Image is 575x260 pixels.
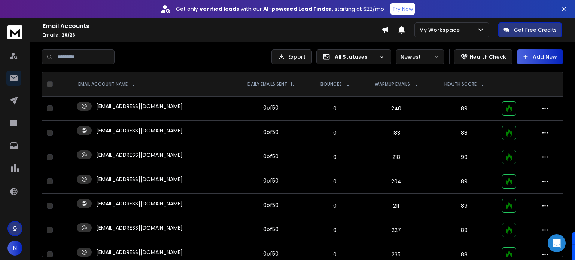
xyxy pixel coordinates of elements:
div: 0 of 50 [263,250,279,257]
p: WARMUP EMAILS [375,81,410,87]
p: Get Free Credits [514,26,557,34]
p: Try Now [392,5,413,13]
td: 227 [361,218,431,242]
td: 89 [431,97,498,121]
div: 0 of 50 [263,226,279,233]
p: 0 [313,178,357,185]
div: EMAIL ACCOUNT NAME [78,81,135,87]
div: 0 of 50 [263,128,279,136]
td: 240 [361,97,431,121]
p: [EMAIL_ADDRESS][DOMAIN_NAME] [96,224,183,232]
div: 0 of 50 [263,104,279,111]
p: 0 [313,105,357,112]
p: [EMAIL_ADDRESS][DOMAIN_NAME] [96,151,183,159]
p: HEALTH SCORE [444,81,477,87]
p: 0 [313,129,357,137]
button: Health Check [454,49,512,64]
td: 204 [361,169,431,194]
button: Try Now [390,3,415,15]
td: 89 [431,194,498,218]
p: Health Check [469,53,506,61]
button: Newest [396,49,444,64]
p: My Workspace [419,26,463,34]
div: 0 of 50 [263,201,279,209]
p: Get only with our starting at $22/mo [176,5,384,13]
p: [EMAIL_ADDRESS][DOMAIN_NAME] [96,103,183,110]
img: logo [7,25,22,39]
p: [EMAIL_ADDRESS][DOMAIN_NAME] [96,175,183,183]
div: 0 of 50 [263,153,279,160]
button: N [7,241,22,256]
p: 0 [313,202,357,209]
p: BOUNCES [320,81,342,87]
button: Export [271,49,312,64]
p: [EMAIL_ADDRESS][DOMAIN_NAME] [96,248,183,256]
p: Emails : [43,32,381,38]
td: 90 [431,145,498,169]
p: 0 [313,153,357,161]
td: 211 [361,194,431,218]
div: Open Intercom Messenger [548,234,566,252]
td: 183 [361,121,431,145]
strong: verified leads [200,5,239,13]
td: 89 [431,218,498,242]
td: 218 [361,145,431,169]
button: Add New [517,49,563,64]
td: 88 [431,121,498,145]
button: Get Free Credits [498,22,562,37]
p: [EMAIL_ADDRESS][DOMAIN_NAME] [96,127,183,134]
strong: AI-powered Lead Finder, [263,5,333,13]
p: All Statuses [335,53,376,61]
h1: Email Accounts [43,22,381,31]
span: 26 / 26 [61,32,75,38]
p: 0 [313,226,357,234]
p: DAILY EMAILS SENT [247,81,287,87]
td: 89 [431,169,498,194]
p: [EMAIL_ADDRESS][DOMAIN_NAME] [96,200,183,207]
p: 0 [313,251,357,258]
div: 0 of 50 [263,177,279,184]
